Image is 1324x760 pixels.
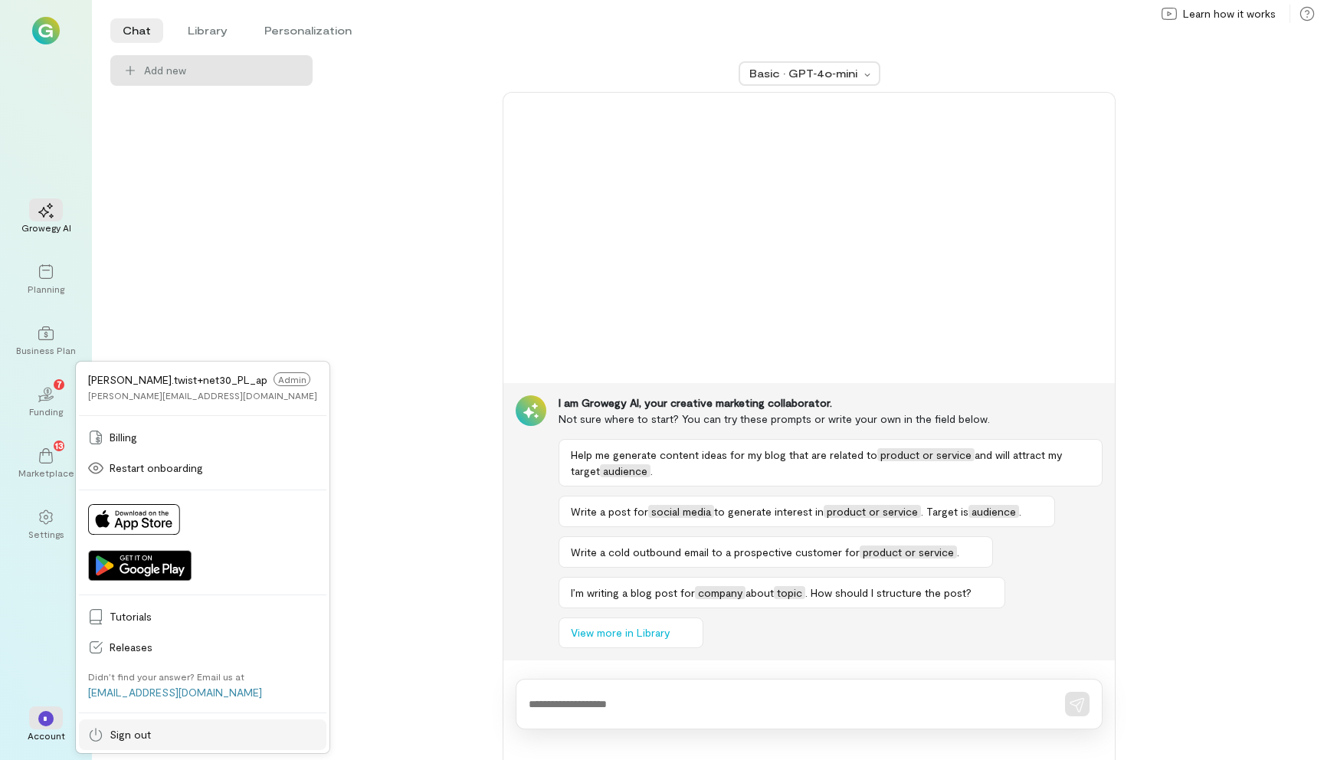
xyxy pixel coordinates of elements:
[559,617,703,648] button: View more in Library
[559,411,1103,427] div: Not sure where to start? You can try these prompts or write your own in the field below.
[18,191,74,246] a: Growegy AI
[18,436,74,491] a: Marketplace
[110,460,317,476] span: Restart onboarding
[28,283,64,295] div: Planning
[21,221,71,234] div: Growegy AI
[968,505,1019,518] span: audience
[252,18,364,43] li: Personalization
[571,545,860,559] span: Write a cold outbound email to a prospective customer for
[559,536,993,568] button: Write a cold outbound email to a prospective customer forproduct or service.
[18,467,74,479] div: Marketplace
[110,18,163,43] li: Chat
[88,373,267,386] span: [PERSON_NAME].twist+net30_PL_ap
[18,252,74,307] a: Planning
[79,422,326,453] a: Billing
[29,405,63,418] div: Funding
[571,505,648,518] span: Write a post for
[571,586,695,599] span: I’m writing a blog post for
[559,395,1103,411] div: I am Growegy AI, your creative marketing collaborator.
[774,586,805,599] span: topic
[559,496,1055,527] button: Write a post forsocial mediato generate interest inproduct or service. Target isaudience.
[18,375,74,430] a: Funding
[18,699,74,754] div: *Account
[651,464,653,477] span: .
[88,389,317,401] div: [PERSON_NAME][EMAIL_ADDRESS][DOMAIN_NAME]
[110,727,317,742] span: Sign out
[559,439,1103,486] button: Help me generate content ideas for my blog that are related toproduct or serviceand will attract ...
[957,545,959,559] span: .
[714,505,824,518] span: to generate interest in
[648,505,714,518] span: social media
[110,640,317,655] span: Releases
[921,505,968,518] span: . Target is
[79,719,326,750] a: Sign out
[571,448,877,461] span: Help me generate content ideas for my blog that are related to
[824,505,921,518] span: product or service
[16,344,76,356] div: Business Plan
[88,550,192,581] img: Get it on Google Play
[860,545,957,559] span: product or service
[79,453,326,483] a: Restart onboarding
[110,609,317,624] span: Tutorials
[18,313,74,369] a: Business Plan
[79,632,326,663] a: Releases
[1019,505,1021,518] span: .
[571,625,670,640] span: View more in Library
[55,438,64,452] span: 13
[175,18,240,43] li: Library
[559,577,1005,608] button: I’m writing a blog post forcompanyabouttopic. How should I structure the post?
[1183,6,1276,21] span: Learn how it works
[79,601,326,632] a: Tutorials
[695,586,746,599] span: company
[57,377,62,391] span: 7
[144,63,300,78] span: Add new
[88,686,262,699] a: [EMAIL_ADDRESS][DOMAIN_NAME]
[28,528,64,540] div: Settings
[805,586,972,599] span: . How should I structure the post?
[274,372,310,386] span: Admin
[877,448,975,461] span: product or service
[749,66,860,81] div: Basic · GPT‑4o‑mini
[18,497,74,552] a: Settings
[600,464,651,477] span: audience
[746,586,774,599] span: about
[88,670,244,683] div: Didn’t find your answer? Email us at
[88,504,180,535] img: Download on App Store
[28,729,65,742] div: Account
[110,430,317,445] span: Billing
